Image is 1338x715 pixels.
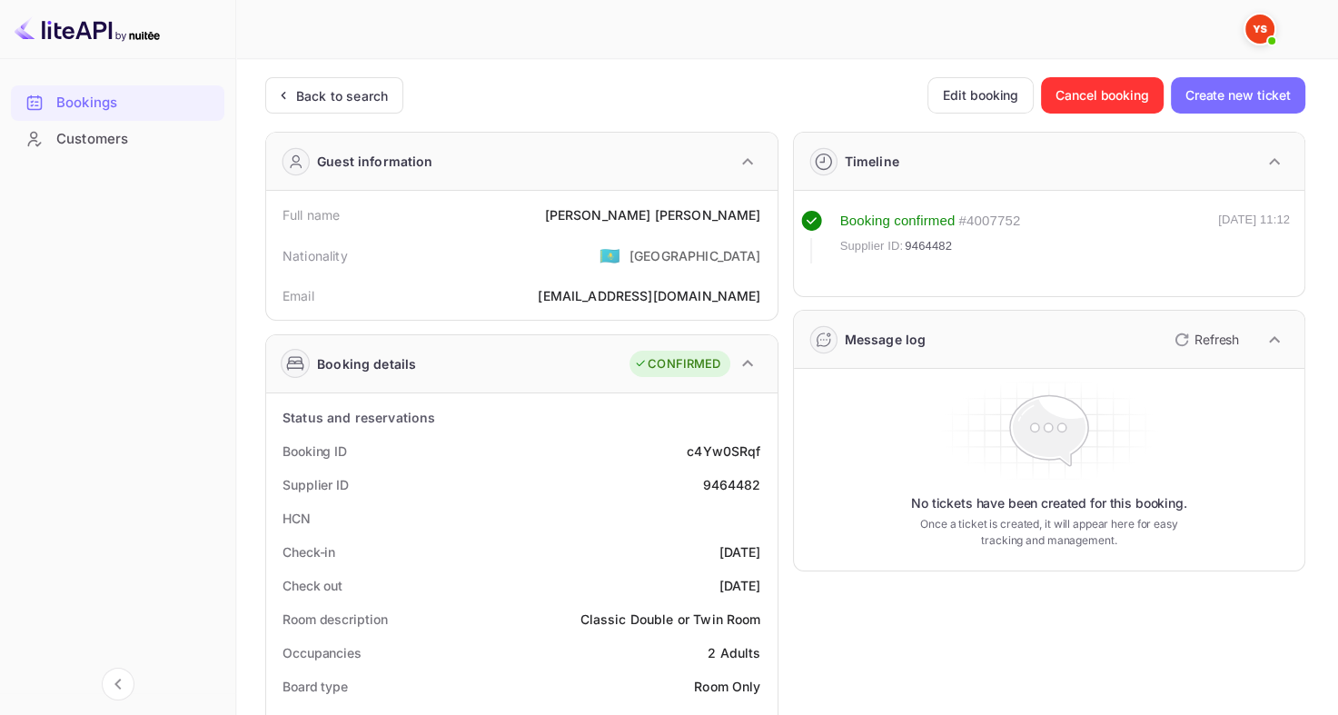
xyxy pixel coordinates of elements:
[912,516,1185,549] p: Once a ticket is created, it will appear here for easy tracking and management.
[282,475,349,494] div: Supplier ID
[719,542,761,561] div: [DATE]
[958,211,1020,232] div: # 4007752
[629,246,761,265] div: [GEOGRAPHIC_DATA]
[11,85,224,119] a: Bookings
[544,205,760,224] div: [PERSON_NAME] [PERSON_NAME]
[282,610,387,629] div: Room description
[911,494,1187,512] p: No tickets have been created for this booking.
[56,129,215,150] div: Customers
[11,122,224,157] div: Customers
[1218,211,1290,263] div: [DATE] 11:12
[600,239,620,272] span: United States
[282,205,340,224] div: Full name
[282,542,335,561] div: Check-in
[719,576,761,595] div: [DATE]
[282,442,347,461] div: Booking ID
[296,86,388,105] div: Back to search
[11,122,224,155] a: Customers
[905,237,952,255] span: 9464482
[1164,325,1246,354] button: Refresh
[1171,77,1305,114] button: Create new ticket
[840,237,904,255] span: Supplier ID:
[845,330,927,349] div: Message log
[708,643,760,662] div: 2 Adults
[1041,77,1164,114] button: Cancel booking
[845,152,899,171] div: Timeline
[15,15,160,44] img: LiteAPI logo
[282,677,348,696] div: Board type
[687,442,760,461] div: c4Yw0SRqf
[538,286,760,305] div: [EMAIL_ADDRESS][DOMAIN_NAME]
[840,211,956,232] div: Booking confirmed
[102,668,134,700] button: Collapse navigation
[282,509,311,528] div: HCN
[282,643,362,662] div: Occupancies
[282,246,348,265] div: Nationality
[1194,330,1239,349] p: Refresh
[702,475,760,494] div: 9464482
[282,286,314,305] div: Email
[56,93,215,114] div: Bookings
[1245,15,1274,44] img: Yandex Support
[282,576,342,595] div: Check out
[927,77,1034,114] button: Edit booking
[317,354,416,373] div: Booking details
[580,610,760,629] div: Classic Double or Twin Room
[282,408,435,427] div: Status and reservations
[634,355,720,373] div: CONFIRMED
[694,677,760,696] div: Room Only
[317,152,433,171] div: Guest information
[11,85,224,121] div: Bookings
